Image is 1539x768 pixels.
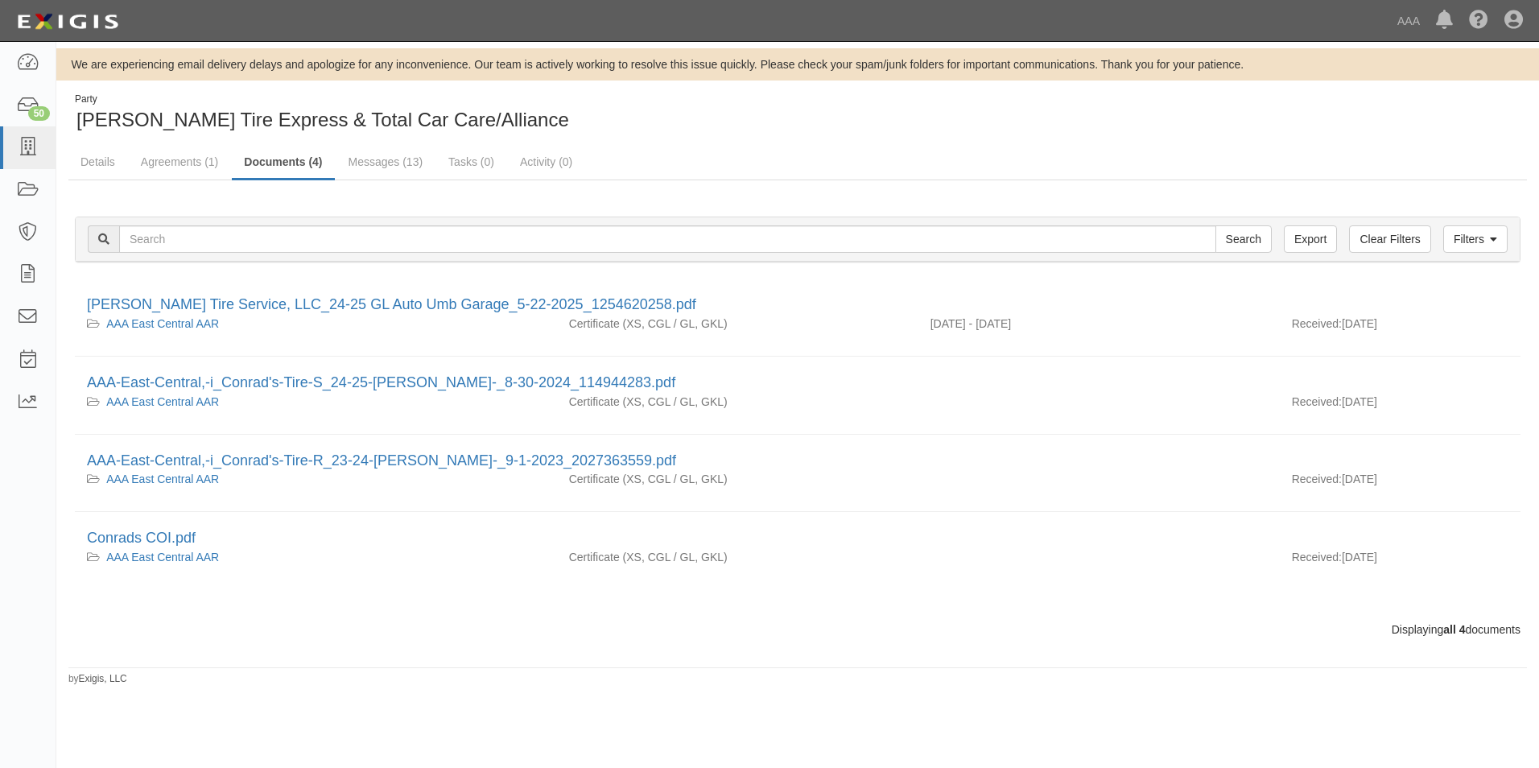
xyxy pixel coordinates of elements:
div: Excess/Umbrella Liability Commercial General Liability / Garage Liability Garage Keepers Liability [557,316,918,332]
img: logo-5460c22ac91f19d4615b14bd174203de0afe785f0fc80cf4dbbc73dc1793850b.png [12,7,123,36]
a: AAA-East-Central,-i_Conrad's-Tire-S_24-25-[PERSON_NAME]-_8-30-2024_114944283.pdf [87,374,675,390]
a: AAA-East-Central,-i_Conrad's-Tire-R_23-24-[PERSON_NAME]-_9-1-2023_2027363559.pdf [87,452,676,469]
div: Conrads COI.pdf [87,528,1508,549]
div: AAA East Central AAR [87,394,545,410]
div: AAA East Central AAR [87,471,545,487]
div: AAA East Central AAR [87,549,545,565]
p: Received: [1292,471,1342,487]
div: [DATE] [1280,471,1520,495]
div: AAA East Central AAR [87,316,545,332]
b: all 4 [1443,623,1465,636]
a: AAA East Central AAR [106,551,219,564]
div: Excess/Umbrella Liability Commercial General Liability / Garage Liability Garage Keepers Liability [557,549,918,565]
div: Effective 09/01/2024 - Expiration 09/01/2025 [918,316,1280,332]
p: Received: [1292,549,1342,565]
a: Export [1284,225,1337,253]
a: Documents (4) [232,146,334,180]
input: Search [1215,225,1272,253]
input: Search [119,225,1216,253]
div: AAA-East-Central,-i_Conrad's-Tire-S_24-25-Conrad's-_8-30-2024_114944283.pdf [87,373,1508,394]
div: Conrad's Tire Service, LLC_24-25 GL Auto Umb Garage_5-22-2025_1254620258.pdf [87,295,1508,316]
a: Activity (0) [508,146,584,178]
a: AAA East Central AAR [106,473,219,485]
small: by [68,672,127,686]
div: Excess/Umbrella Liability Commercial General Liability / Garage Liability Garage Keepers Liability [557,471,918,487]
div: Displaying documents [63,621,1533,638]
p: Received: [1292,316,1342,332]
a: Tasks (0) [436,146,506,178]
a: AAA East Central AAR [106,395,219,408]
a: [PERSON_NAME] Tire Service, LLC_24-25 GL Auto Umb Garage_5-22-2025_1254620258.pdf [87,296,696,312]
a: AAA [1389,5,1428,37]
div: [DATE] [1280,316,1520,340]
i: Help Center - Complianz [1469,11,1488,31]
div: AAA-East-Central,-i_Conrad's-Tire-R_23-24-Conrad's-_9-1-2023_2027363559.pdf [87,451,1508,472]
p: Received: [1292,394,1342,410]
div: We are experiencing email delivery delays and apologize for any inconvenience. Our team is active... [56,56,1539,72]
div: [DATE] [1280,549,1520,573]
a: Details [68,146,127,178]
span: [PERSON_NAME] Tire Express & Total Car Care/Alliance [76,109,569,130]
div: Effective - Expiration [918,471,1280,472]
a: Conrads COI.pdf [87,530,196,546]
div: Effective - Expiration [918,549,1280,550]
div: Excess/Umbrella Liability Commercial General Liability / Garage Liability Garage Keepers Liability [557,394,918,410]
div: 50 [28,106,50,121]
a: Exigis, LLC [79,673,127,684]
div: Party [75,93,569,106]
div: Conrad's Tire Express & Total Car Care/Alliance [68,93,786,134]
a: Agreements (1) [129,146,230,178]
div: [DATE] [1280,394,1520,418]
a: Messages (13) [336,146,435,178]
a: Clear Filters [1349,225,1430,253]
a: Filters [1443,225,1508,253]
a: AAA East Central AAR [106,317,219,330]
